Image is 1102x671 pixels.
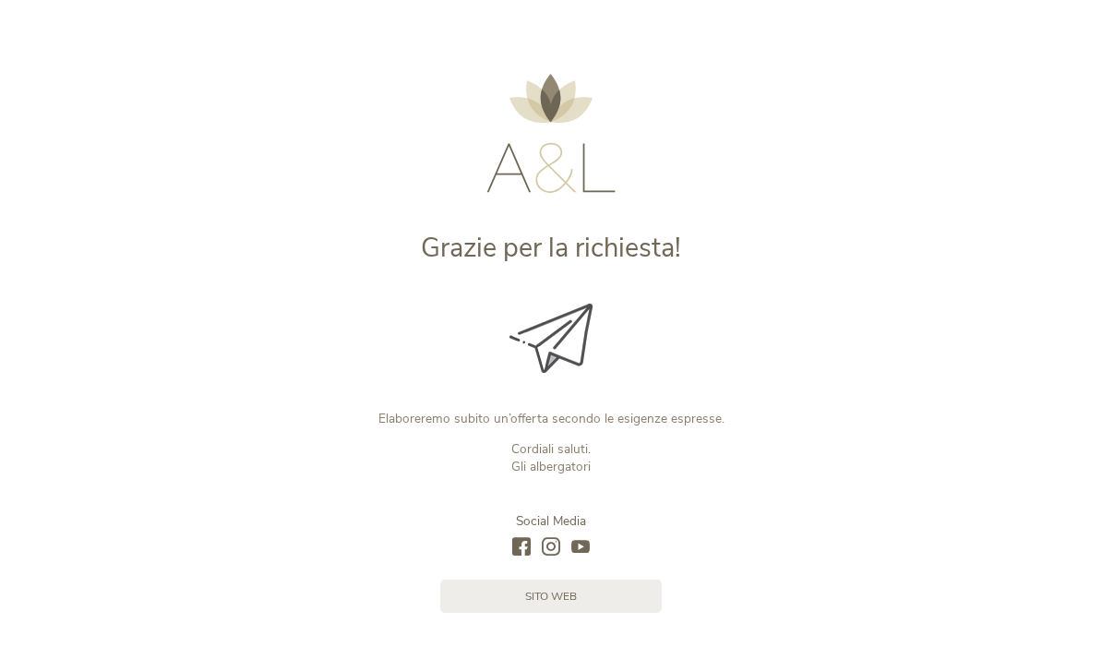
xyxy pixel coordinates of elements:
[516,512,586,530] span: Social Media
[243,410,859,427] p: Elaboreremo subito un’offerta secondo le esigenze espresse.
[525,589,577,605] span: sito web
[512,537,531,557] a: facebook
[486,74,616,193] img: AMONTI & LUNARIS Wellnessresort
[542,537,560,557] a: instagram
[440,580,662,613] a: sito web
[571,537,590,557] a: youtube
[509,304,593,373] img: Grazie per la richiesta!
[243,440,859,475] p: Cordiali saluti. Gli albergatori
[421,230,681,266] span: Grazie per la richiesta!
